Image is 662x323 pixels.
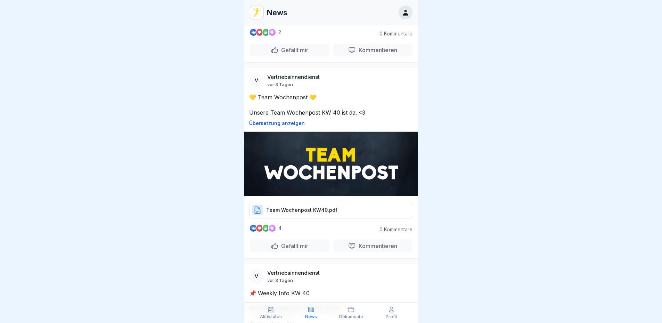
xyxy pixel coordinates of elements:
[266,207,337,214] p: Team Wochenpost KW40.pdf
[267,270,320,276] p: Vertriebsinnendienst
[374,227,412,232] p: 0 Kommentare
[278,225,281,231] p: 4
[249,269,264,284] div: V
[260,314,282,319] p: Aktivitäten
[356,242,397,249] p: Kommentieren
[278,30,281,35] p: 2
[386,314,397,319] p: Profil
[305,314,317,319] p: News
[267,278,293,283] p: vor 3 Tagen
[249,210,413,217] a: Team Wochenpost KW40.pdf
[278,47,308,53] p: Gefällt mir
[339,314,363,319] p: Dokumente
[249,121,413,126] p: Übersetzung anzeigen
[267,74,320,80] p: Vertriebsinnendienst
[267,8,287,17] p: News
[249,93,413,116] p: 💛 Team Wochenpost 💛 Unsere Team Wochenpost KW 40 ist da. <3
[249,73,264,88] div: V
[374,31,412,36] p: 0 Kommentare
[278,242,308,249] p: Gefällt mir
[250,6,263,19] img: vd4jgc378hxa8p7qw0fvrl7x.png
[244,132,418,196] img: Post Image
[356,47,397,53] p: Kommentieren
[267,82,293,87] p: vor 3 Tagen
